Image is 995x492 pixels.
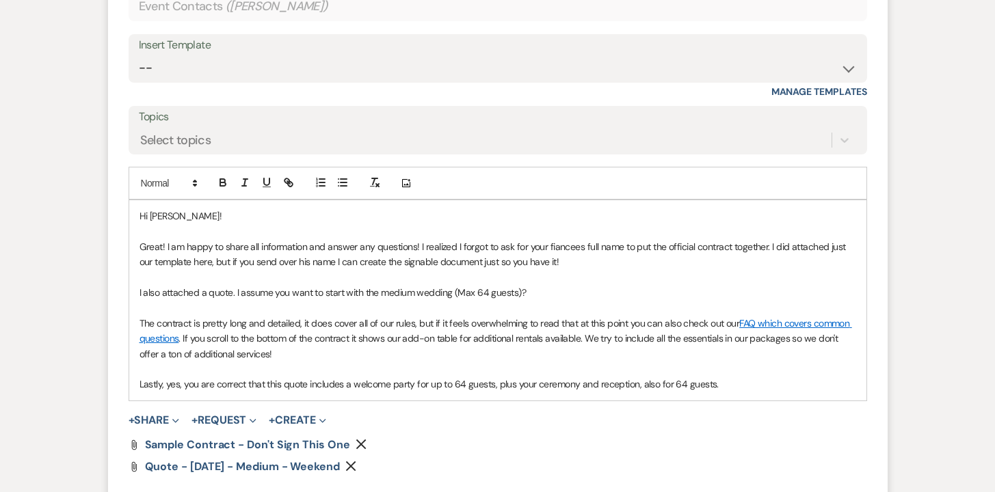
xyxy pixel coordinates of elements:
span: Quote - [DATE] - Medium - Weekend [145,459,340,474]
div: Select topics [140,131,211,150]
p: The contract is pretty long and detailed, it does cover all of our rules, but if it feels overwhe... [140,316,856,361]
span: + [191,415,198,426]
a: Sample Contract - Don't sign this one [145,439,350,450]
p: Great! I am happy to share all information and answer any questions! I realized I forgot to ask f... [140,239,856,270]
p: Lastly, yes, you are correct that this quote includes a welcome party for up to 64 guests, plus y... [140,377,856,392]
button: Create [269,415,326,426]
p: I also attached a quote. I assume you want to start with the medium wedding (Max 64 guests)? [140,285,856,300]
button: Share [129,415,180,426]
div: Insert Template [139,36,857,55]
button: Request [191,415,256,426]
a: Quote - [DATE] - Medium - Weekend [145,461,340,472]
span: + [269,415,275,426]
span: + [129,415,135,426]
label: Topics [139,107,857,127]
p: Hi [PERSON_NAME]! [140,208,856,223]
a: Manage Templates [771,85,867,98]
span: Sample Contract - Don't sign this one [145,437,350,452]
